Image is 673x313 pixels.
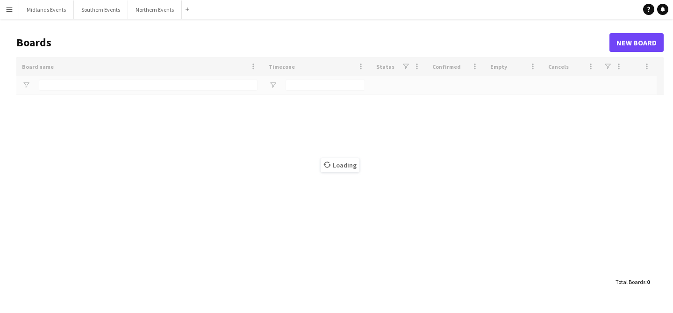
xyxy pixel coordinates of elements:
[616,278,645,285] span: Total Boards
[609,33,664,52] a: New Board
[16,36,609,50] h1: Boards
[128,0,182,19] button: Northern Events
[647,278,650,285] span: 0
[616,273,650,291] div: :
[74,0,128,19] button: Southern Events
[19,0,74,19] button: Midlands Events
[321,158,359,172] span: Loading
